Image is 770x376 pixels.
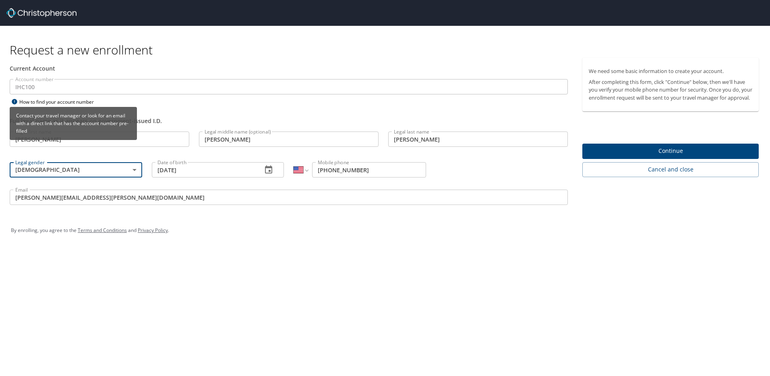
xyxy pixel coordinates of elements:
button: Continue [582,144,759,159]
h1: Request a new enrollment [10,42,765,58]
p: After completing this form, click "Continue" below, then we'll have you verify your mobile phone ... [589,78,752,102]
div: How to find your account number [10,97,110,107]
a: Terms and Conditions [78,227,127,234]
button: Cancel and close [582,162,759,177]
div: Full legal name as it appears on government-issued I.D. [10,117,568,125]
img: cbt logo [6,8,77,18]
div: By enrolling, you agree to the and . [11,220,759,240]
input: Enter phone number [312,162,426,178]
span: Cancel and close [589,165,752,175]
input: MM/DD/YYYY [152,162,256,178]
p: Contact your travel manager or look for an email with a direct link that has the account number p... [13,109,134,138]
span: Continue [589,146,752,156]
a: Privacy Policy [138,227,168,234]
div: Current Account [10,64,568,73]
div: [DEMOGRAPHIC_DATA] [10,162,142,178]
p: We need some basic information to create your account. [589,67,752,75]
